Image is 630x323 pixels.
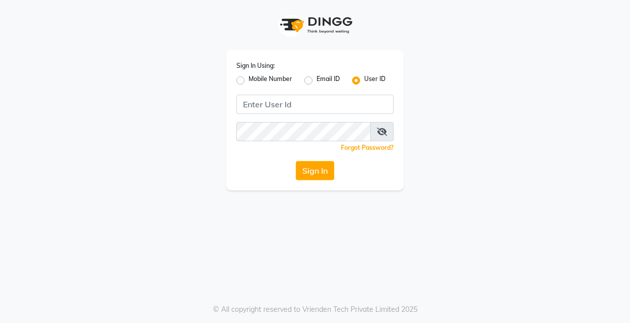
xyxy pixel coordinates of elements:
img: logo1.svg [274,10,356,40]
label: Email ID [317,74,340,87]
label: User ID [364,74,386,87]
input: Username [236,122,371,141]
label: Mobile Number [249,74,292,87]
input: Username [236,95,394,114]
a: Forgot Password? [341,144,394,151]
label: Sign In Using: [236,61,275,70]
button: Sign In [296,161,334,180]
